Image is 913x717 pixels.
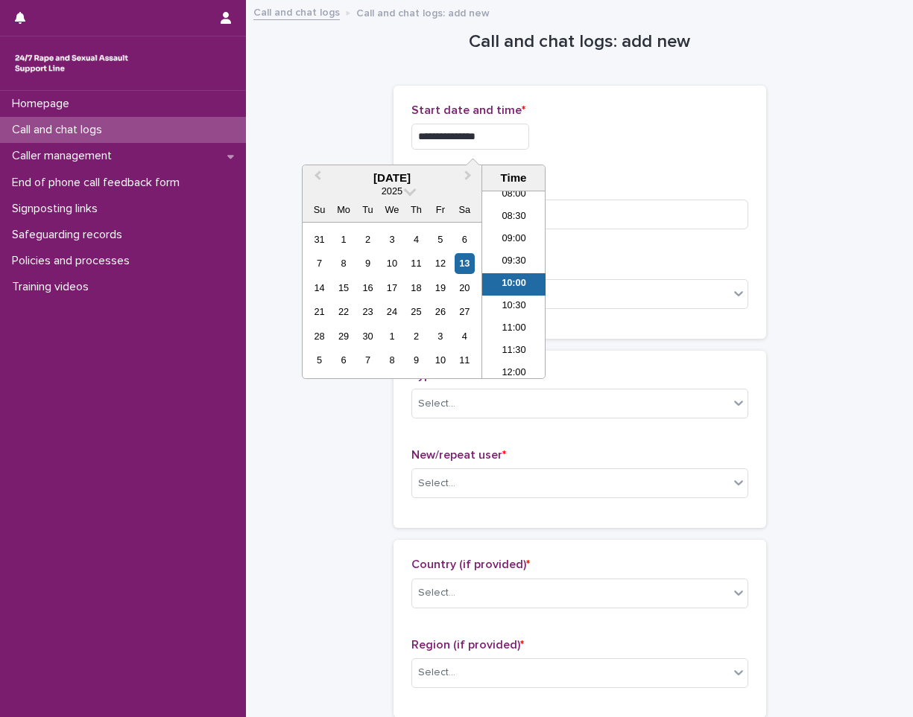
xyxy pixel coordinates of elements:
div: Choose Wednesday, September 10th, 2025 [382,253,402,273]
div: Choose Friday, September 5th, 2025 [430,229,450,249]
div: Choose Thursday, October 9th, 2025 [406,350,426,370]
div: Select... [418,585,455,601]
li: 08:30 [482,206,546,229]
li: 10:30 [482,296,546,318]
div: Select... [418,396,455,412]
div: Choose Thursday, September 4th, 2025 [406,229,426,249]
div: Choose Sunday, September 21st, 2025 [309,302,329,322]
div: month 2025-09 [307,227,476,372]
p: Training videos [6,280,101,294]
p: End of phone call feedback form [6,176,192,190]
span: New/repeat user [411,449,506,461]
div: Choose Wednesday, September 17th, 2025 [382,278,402,298]
div: Choose Wednesday, October 8th, 2025 [382,350,402,370]
div: Choose Monday, September 22nd, 2025 [333,302,353,322]
div: Choose Saturday, October 11th, 2025 [455,350,475,370]
li: 09:00 [482,229,546,251]
div: [DATE] [303,171,481,185]
li: 10:00 [482,273,546,296]
div: Choose Sunday, August 31st, 2025 [309,229,329,249]
div: Choose Sunday, October 5th, 2025 [309,350,329,370]
div: Fr [430,200,450,220]
div: Choose Tuesday, September 30th, 2025 [358,326,378,346]
div: Choose Sunday, September 14th, 2025 [309,278,329,298]
div: Select... [418,476,455,491]
img: rhQMoQhaT3yELyF149Cw [12,48,131,78]
p: Call and chat logs: add new [356,4,490,20]
span: 2025 [382,185,402,197]
span: Region (if provided) [411,639,524,651]
div: Choose Saturday, September 13th, 2025 [455,253,475,273]
div: Select... [418,665,455,681]
button: Next Month [458,167,481,191]
div: Choose Tuesday, October 7th, 2025 [358,350,378,370]
div: Choose Monday, September 1st, 2025 [333,229,353,249]
div: Sa [455,200,475,220]
div: We [382,200,402,220]
div: Choose Tuesday, September 9th, 2025 [358,253,378,273]
div: Choose Friday, September 26th, 2025 [430,302,450,322]
li: 12:00 [482,363,546,385]
div: Choose Sunday, September 28th, 2025 [309,326,329,346]
p: Signposting links [6,202,110,216]
div: Choose Monday, September 15th, 2025 [333,278,353,298]
h1: Call and chat logs: add new [394,31,766,53]
div: Choose Saturday, September 6th, 2025 [455,229,475,249]
a: Call and chat logs [253,3,340,20]
li: 11:00 [482,318,546,340]
div: Choose Thursday, September 11th, 2025 [406,253,426,273]
div: Choose Friday, October 3rd, 2025 [430,326,450,346]
div: Mo [333,200,353,220]
span: Country (if provided) [411,558,530,570]
div: Su [309,200,329,220]
div: Choose Wednesday, September 3rd, 2025 [382,229,402,249]
li: 08:00 [482,184,546,206]
div: Choose Saturday, October 4th, 2025 [455,326,475,346]
li: 11:30 [482,340,546,363]
div: Choose Monday, September 29th, 2025 [333,326,353,346]
div: Choose Sunday, September 7th, 2025 [309,253,329,273]
div: Time [486,171,541,185]
div: Choose Monday, October 6th, 2025 [333,350,353,370]
div: Choose Wednesday, October 1st, 2025 [382,326,402,346]
div: Choose Monday, September 8th, 2025 [333,253,353,273]
div: Choose Friday, September 12th, 2025 [430,253,450,273]
p: Caller management [6,149,124,163]
div: Choose Friday, September 19th, 2025 [430,278,450,298]
div: Th [406,200,426,220]
div: Choose Wednesday, September 24th, 2025 [382,302,402,322]
div: Choose Friday, October 10th, 2025 [430,350,450,370]
div: Choose Saturday, September 20th, 2025 [455,278,475,298]
p: Safeguarding records [6,228,134,242]
span: Start date and time [411,104,525,116]
button: Previous Month [304,167,328,191]
div: Choose Tuesday, September 16th, 2025 [358,278,378,298]
p: Policies and processes [6,254,142,268]
div: Choose Thursday, September 18th, 2025 [406,278,426,298]
div: Choose Thursday, October 2nd, 2025 [406,326,426,346]
div: Choose Saturday, September 27th, 2025 [455,302,475,322]
div: Tu [358,200,378,220]
li: 09:30 [482,251,546,273]
div: Choose Tuesday, September 2nd, 2025 [358,229,378,249]
div: Choose Tuesday, September 23rd, 2025 [358,302,378,322]
div: Choose Thursday, September 25th, 2025 [406,302,426,322]
p: Homepage [6,97,81,111]
p: Call and chat logs [6,123,114,137]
